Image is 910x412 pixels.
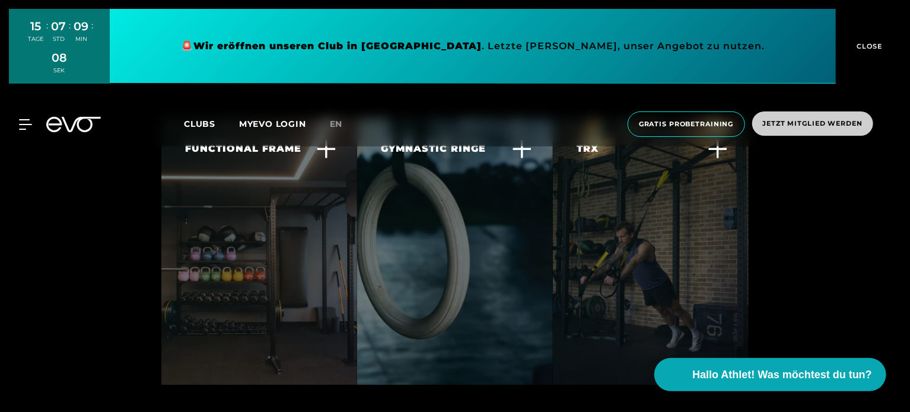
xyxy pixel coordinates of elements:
[74,35,89,43] div: MIN
[69,19,71,50] div: :
[330,119,343,129] span: en
[28,35,44,43] div: TAGE
[52,66,67,75] div: SEK
[654,358,886,391] button: Hallo Athlet! Was möchtest du tun?
[52,35,66,43] div: STD
[749,111,877,137] a: Jetzt Mitglied werden
[639,119,734,129] span: Gratis Probetraining
[74,18,89,35] div: 09
[184,119,215,129] span: Clubs
[52,18,66,35] div: 07
[184,118,239,129] a: Clubs
[52,49,67,66] div: 08
[239,119,306,129] a: MYEVO LOGIN
[92,19,94,50] div: :
[47,19,49,50] div: :
[692,367,872,383] span: Hallo Athlet! Was möchtest du tun?
[763,119,863,129] span: Jetzt Mitglied werden
[330,117,357,131] a: en
[854,41,883,52] span: CLOSE
[28,18,44,35] div: 15
[836,9,901,84] button: CLOSE
[624,111,749,137] a: Gratis Probetraining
